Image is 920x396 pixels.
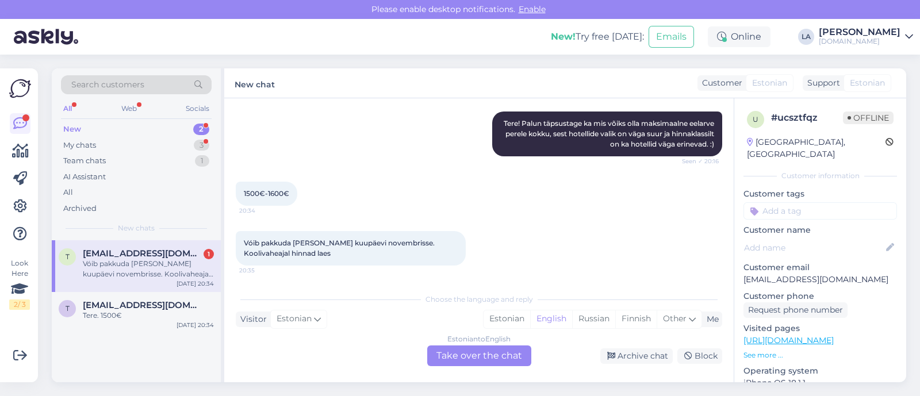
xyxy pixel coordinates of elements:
[753,115,758,124] span: u
[697,77,742,89] div: Customer
[427,345,531,366] div: Take over the chat
[83,300,202,310] span: Talvi81@gmail.com
[702,313,719,325] div: Me
[83,259,214,279] div: Vóib pakkuda [PERSON_NAME] kuupäevi novembrisse. Koolivaheajal hinnad laes
[743,350,897,360] p: See more ...
[119,101,139,116] div: Web
[752,77,787,89] span: Estonian
[743,290,897,302] p: Customer phone
[530,310,572,328] div: English
[83,310,214,321] div: Tere. 1500€
[743,365,897,377] p: Operating system
[193,124,209,135] div: 2
[71,79,144,91] span: Search customers
[277,313,312,325] span: Estonian
[743,171,897,181] div: Customer information
[63,203,97,214] div: Archived
[9,258,30,310] div: Look Here
[9,299,30,310] div: 2 / 3
[244,239,436,257] span: Vóib pakkuda [PERSON_NAME] kuupäevi novembrisse. Koolivaheajal hinnad laes
[743,377,897,389] p: iPhone OS 18.1.1
[771,111,843,125] div: # ucsztfqz
[798,29,814,45] div: LA
[63,187,73,198] div: All
[747,136,885,160] div: [GEOGRAPHIC_DATA], [GEOGRAPHIC_DATA]
[204,249,214,259] div: 1
[177,321,214,329] div: [DATE] 20:34
[63,155,106,167] div: Team chats
[743,274,897,286] p: [EMAIL_ADDRESS][DOMAIN_NAME]
[63,124,81,135] div: New
[843,112,894,124] span: Offline
[677,348,722,364] div: Block
[83,248,202,259] span: Talvi81@gmail.com
[183,101,212,116] div: Socials
[551,31,576,42] b: New!
[66,304,70,313] span: T
[743,335,834,345] a: [URL][DOMAIN_NAME]
[743,322,897,335] p: Visited pages
[235,75,275,91] label: New chat
[551,30,644,44] div: Try free [DATE]:
[743,224,897,236] p: Customer name
[447,334,511,344] div: Estonian to English
[236,313,267,325] div: Visitor
[61,101,74,116] div: All
[118,223,155,233] span: New chats
[239,266,282,275] span: 20:35
[600,348,673,364] div: Archive chat
[708,26,770,47] div: Online
[819,28,913,46] a: [PERSON_NAME][DOMAIN_NAME]
[819,28,900,37] div: [PERSON_NAME]
[649,26,694,48] button: Emails
[743,202,897,220] input: Add a tag
[9,78,31,99] img: Askly Logo
[194,140,209,151] div: 3
[239,206,282,215] span: 20:34
[850,77,885,89] span: Estonian
[803,77,840,89] div: Support
[615,310,657,328] div: Finnish
[743,302,848,318] div: Request phone number
[63,140,96,151] div: My chats
[66,252,70,261] span: T
[177,279,214,288] div: [DATE] 20:34
[484,310,530,328] div: Estonian
[195,155,209,167] div: 1
[63,171,106,183] div: AI Assistant
[572,310,615,328] div: Russian
[744,241,884,254] input: Add name
[819,37,900,46] div: [DOMAIN_NAME]
[515,4,549,14] span: Enable
[236,294,722,305] div: Choose the language and reply
[504,119,716,148] span: Tere! Palun täpsustage ka mis võiks olla maksimaalne eelarve perele kokku, sest hotellide valik o...
[743,188,897,200] p: Customer tags
[676,157,719,166] span: Seen ✓ 20:16
[743,262,897,274] p: Customer email
[244,189,289,198] span: 1500€-1600€
[663,313,687,324] span: Other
